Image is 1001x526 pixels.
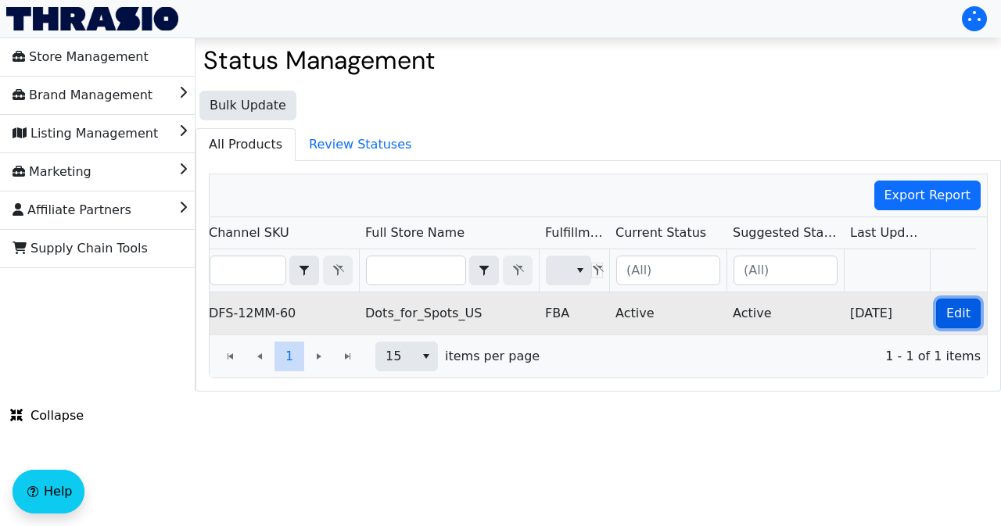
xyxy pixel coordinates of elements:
th: Filter [203,249,359,292]
img: Thrasio Logo [6,7,178,30]
span: Brand Management [13,83,152,108]
span: 1 [285,347,293,366]
span: Channel SKU [209,224,289,242]
button: select [569,256,591,284]
h2: Status Management [203,45,993,75]
button: Page 1 [274,342,304,371]
button: Help floatingactionbutton [13,470,84,513]
th: Filter [539,249,609,292]
td: FBA [539,292,609,335]
th: Filter [359,249,539,292]
th: Filter [609,249,727,292]
span: Edit [946,304,971,323]
span: Fulfillment [545,224,603,242]
td: Active [609,292,727,335]
input: (All) [617,256,719,284]
span: All Products [196,129,295,160]
td: Active [727,292,844,335]
span: Review Statuses [296,129,424,160]
span: Choose Operator [289,256,319,285]
button: select [414,342,437,370]
span: Affiliate Partners [13,198,131,223]
input: (All) [734,256,837,284]
span: Marketing [13,159,91,184]
div: Page 1 of 1 [210,335,987,378]
span: Suggested Status [733,224,838,242]
button: select [470,256,498,284]
td: Dots_for_Spots_US [359,292,539,335]
span: Collapse [10,406,84,425]
span: Supply Chain Tools [13,236,148,261]
span: Current Status [615,224,706,242]
span: items per page [445,347,540,366]
span: Export Report [884,186,971,205]
span: Page size [375,342,438,371]
button: Export Report [874,181,981,210]
span: Full Store Name [365,224,465,242]
span: Choose Operator [469,256,499,285]
span: Help [44,482,72,501]
button: Bulk Update [199,91,296,120]
span: Store Management [13,45,149,70]
span: Listing Management [13,121,158,146]
button: Edit [936,299,981,328]
span: Bulk Update [210,96,286,115]
th: Filter [727,249,844,292]
button: select [290,256,318,284]
input: Filter [367,256,465,284]
span: Last Update [850,224,924,242]
td: [DATE] [844,292,930,335]
span: 1 - 1 of 1 items [552,347,981,366]
td: DFS-12MM-60 [203,292,359,335]
input: Filter [210,256,285,284]
span: 15 [386,347,405,366]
